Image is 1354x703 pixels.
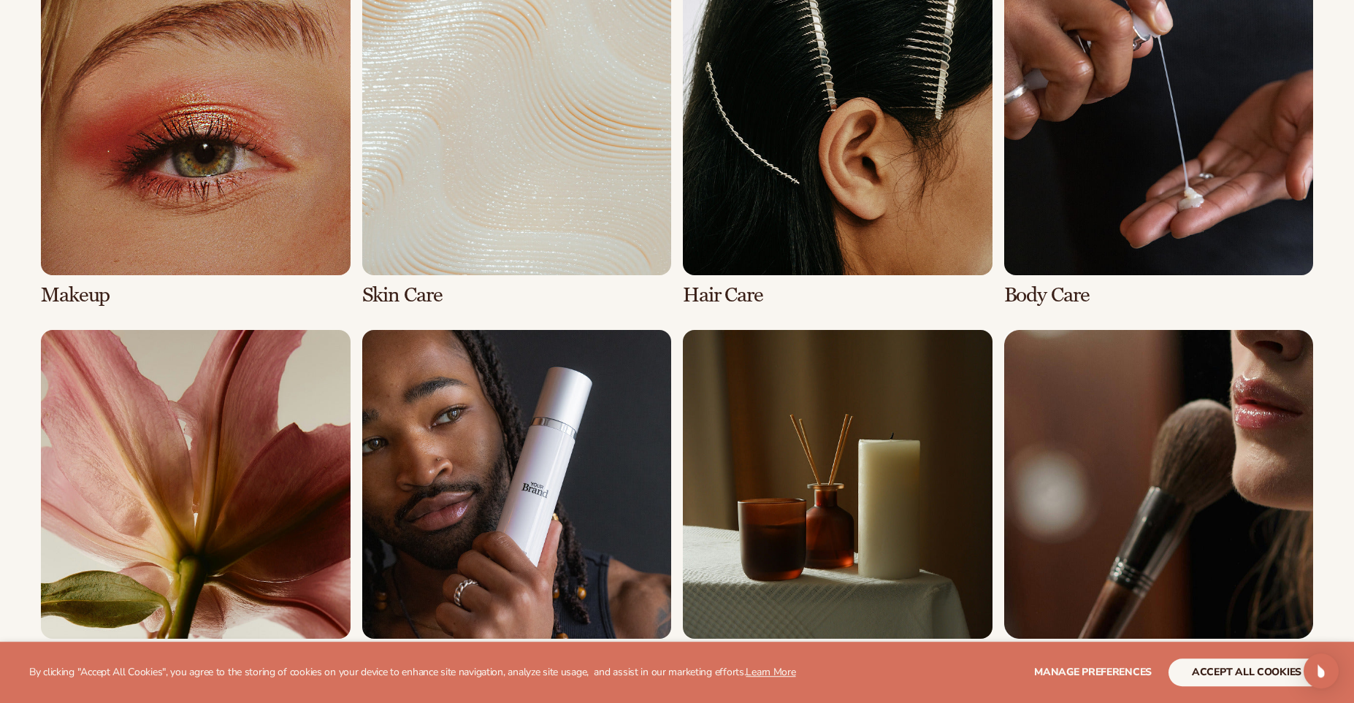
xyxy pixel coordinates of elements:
h3: Hair Care [683,284,992,307]
div: Open Intercom Messenger [1304,653,1339,688]
div: 5 / 8 [41,330,351,670]
h3: Body Care [1004,284,1314,307]
p: By clicking "Accept All Cookies", you agree to the storing of cookies on your device to enhance s... [29,666,796,679]
div: 8 / 8 [1004,330,1314,670]
a: Learn More [746,665,795,679]
div: 7 / 8 [683,330,992,670]
button: Manage preferences [1034,658,1152,686]
span: Manage preferences [1034,665,1152,679]
h3: Makeup [41,284,351,307]
h3: Skin Care [362,284,672,307]
div: 6 / 8 [362,330,672,670]
button: accept all cookies [1169,658,1325,686]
